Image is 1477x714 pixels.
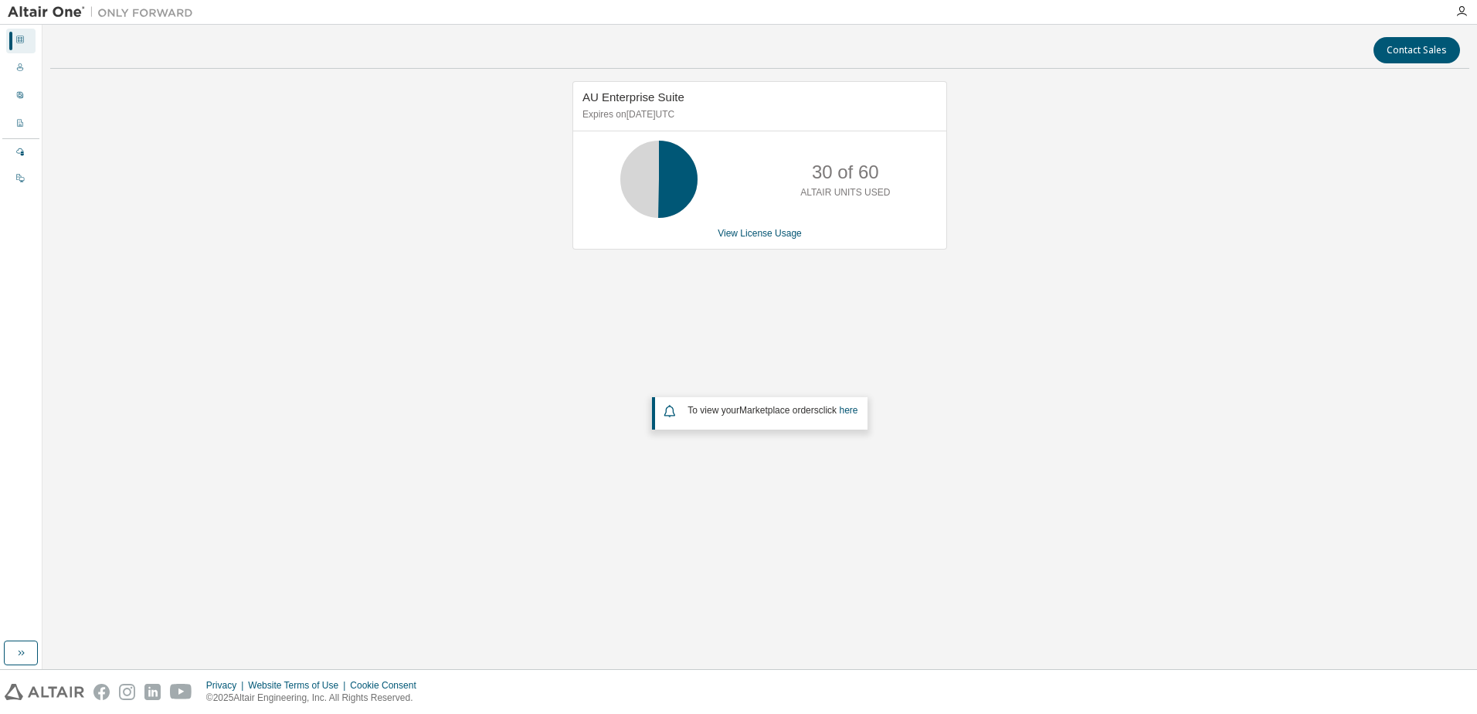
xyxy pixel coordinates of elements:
img: youtube.svg [170,684,192,700]
p: Expires on [DATE] UTC [582,108,933,121]
div: Website Terms of Use [248,679,350,692]
div: On Prem [6,167,36,192]
em: Marketplace orders [739,405,819,416]
p: 30 of 60 [812,159,879,185]
img: altair_logo.svg [5,684,84,700]
a: View License Usage [718,228,802,239]
p: © 2025 Altair Engineering, Inc. All Rights Reserved. [206,692,426,705]
a: here [839,405,857,416]
span: To view your click [688,405,857,416]
button: Contact Sales [1373,37,1460,63]
img: linkedin.svg [144,684,161,700]
p: ALTAIR UNITS USED [800,186,890,199]
div: Managed [6,141,36,165]
img: Altair One [8,5,201,20]
div: Users [6,56,36,81]
span: AU Enterprise Suite [582,90,684,104]
div: Privacy [206,679,248,692]
div: Dashboard [6,29,36,53]
img: facebook.svg [93,684,110,700]
img: instagram.svg [119,684,135,700]
div: Cookie Consent [350,679,425,692]
div: Company Profile [6,112,36,137]
div: User Profile [6,84,36,109]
